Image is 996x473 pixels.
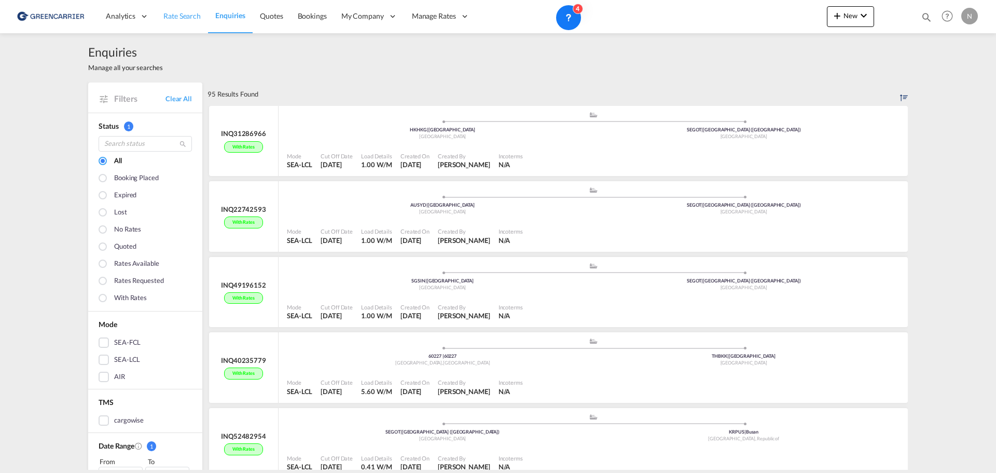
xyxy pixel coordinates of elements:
[442,360,443,366] span: ,
[499,311,510,320] div: N/A
[361,160,392,169] div: 1.00 W/M
[287,462,312,471] div: SEA-LCL
[287,311,312,320] div: SEA-LCL
[438,387,490,396] span: [PERSON_NAME]
[361,311,392,320] div: 1.00 W/M
[444,353,457,359] span: 60227
[400,387,421,396] span: [DATE]
[587,263,600,268] md-icon: assets/icons/custom/ship-fill.svg
[287,387,312,396] div: SEA-LCL
[287,379,312,386] div: Mode
[321,152,353,160] div: Cut Off Date
[321,454,353,462] div: Cut Off Date
[827,6,874,27] button: icon-plus 400-fgNewicon-chevron-down
[114,224,141,236] div: No rates
[114,190,136,201] div: Expired
[419,209,466,214] span: [GEOGRAPHIC_DATA]
[114,93,165,104] span: Filters
[687,202,801,208] span: SEGOT [GEOGRAPHIC_DATA] ([GEOGRAPHIC_DATA])
[147,441,156,451] span: 1
[438,152,490,160] div: Created By
[321,160,341,169] span: [DATE]
[260,11,283,20] span: Quotes
[438,236,490,245] div: damo daran
[438,463,490,471] span: [PERSON_NAME]
[425,278,427,283] span: |
[321,160,353,169] div: 20 Aug 2025
[361,387,392,396] div: 5.60 W/M
[361,303,392,311] div: Load Details
[427,127,428,132] span: |
[287,160,312,169] div: SEA-LCL
[321,236,353,245] div: 20 Aug 2025
[831,11,870,20] span: New
[400,236,430,245] div: 20 Aug 2025
[215,11,245,20] span: Enquiries
[438,227,490,235] div: Created By
[385,429,500,435] span: SEGOT [GEOGRAPHIC_DATA] ([GEOGRAPHIC_DATA])
[208,332,908,408] div: INQ40235779With rates assets/icons/custom/ship-fill.svgassets/icons/custom/roll-o-plane.svgOrigin...
[499,462,510,471] div: N/A
[499,160,510,169] div: N/A
[99,320,117,329] span: Mode
[287,454,312,462] div: Mode
[99,456,144,467] div: From
[443,360,490,366] span: [GEOGRAPHIC_DATA]
[88,44,163,60] span: Enquiries
[321,227,353,235] div: Cut Off Date
[224,141,263,153] div: With rates
[321,312,341,320] span: [DATE]
[721,285,767,290] span: [GEOGRAPHIC_DATA]
[99,121,118,130] span: Status
[208,181,908,257] div: INQ22742593With rates assets/icons/custom/ship-fill.svgassets/icons/custom/roll-o-plane.svgOrigin...
[99,415,192,426] md-checkbox: cargowise
[321,387,353,396] div: 20 Aug 2025
[99,441,134,450] span: Date Range
[361,152,392,160] div: Load Details
[712,353,776,359] span: THBKK [GEOGRAPHIC_DATA]
[708,436,779,441] span: [GEOGRAPHIC_DATA], Republic of
[400,152,430,160] div: Created On
[721,360,767,366] span: [GEOGRAPHIC_DATA]
[400,454,430,462] div: Created On
[400,311,430,320] div: 20 Aug 2025
[99,372,192,382] md-checkbox: AIR
[321,463,341,471] span: [DATE]
[428,353,444,359] span: 60227
[400,429,402,435] span: |
[114,156,122,167] div: All
[721,133,767,139] span: [GEOGRAPHIC_DATA]
[938,7,956,25] span: Help
[208,83,258,105] div: 95 Results Found
[701,278,703,283] span: |
[321,303,353,311] div: Cut Off Date
[499,152,523,160] div: Incoterms
[400,160,430,169] div: 20 Aug 2025
[114,276,164,287] div: Rates Requested
[208,106,908,182] div: INQ31286966With rates assets/icons/custom/ship-fill.svgassets/icons/custom/roll-o-plane.svgOrigin...
[224,217,263,228] div: With rates
[298,11,327,20] span: Bookings
[221,129,266,138] div: INQ31286966
[587,414,600,420] md-icon: assets/icons/custom/ship-fill.svg
[400,160,421,169] span: [DATE]
[361,379,392,386] div: Load Details
[744,429,746,435] span: |
[224,368,263,380] div: With rates
[938,7,961,26] div: Help
[412,11,456,21] span: Manage Rates
[400,379,430,386] div: Created On
[438,311,490,320] div: damo daran
[921,11,932,23] md-icon: icon-magnify
[587,187,600,193] md-icon: assets/icons/custom/ship-fill.svg
[287,236,312,245] div: SEA-LCL
[114,372,125,382] div: AIR
[361,462,392,471] div: 0.41 W/M
[499,227,523,235] div: Incoterms
[221,356,266,365] div: INQ40235779
[419,436,466,441] span: [GEOGRAPHIC_DATA]
[361,227,392,235] div: Load Details
[114,241,136,253] div: Quoted
[499,454,523,462] div: Incoterms
[426,202,428,208] span: |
